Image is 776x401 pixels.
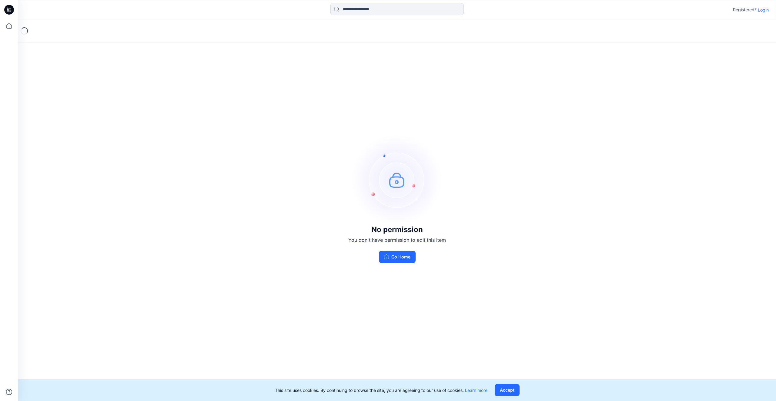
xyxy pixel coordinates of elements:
[465,388,487,393] a: Learn more
[348,225,446,234] h3: No permission
[379,251,416,263] button: Go Home
[758,7,769,13] p: Login
[352,134,443,225] img: no-perm.svg
[348,236,446,244] p: You don't have permission to edit this item
[495,384,520,396] button: Accept
[275,387,487,393] p: This site uses cookies. By continuing to browse the site, you are agreeing to our use of cookies.
[733,6,757,13] p: Registered?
